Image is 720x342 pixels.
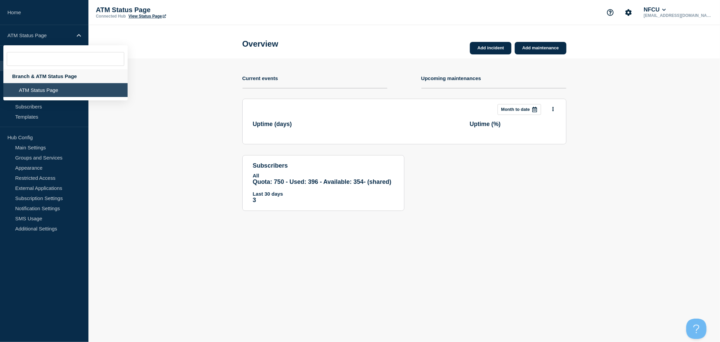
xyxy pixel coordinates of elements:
h3: Uptime ( % ) [470,121,556,128]
h3: Uptime ( days ) [253,121,339,128]
p: Month to date [501,107,530,112]
p: ATM Status Page [7,32,72,38]
button: NFCU [642,6,667,13]
button: Account settings [621,5,636,20]
div: Branch & ATM Status Page [3,69,128,83]
p: 3 [253,197,394,204]
li: ATM Status Page [3,83,128,97]
a: Add incident [470,42,511,54]
p: Last 30 days [253,191,394,197]
h1: Overview [242,39,278,49]
a: View Status Page [129,14,166,19]
p: Connected Hub [96,14,126,19]
button: Month to date [498,104,541,115]
p: [EMAIL_ADDRESS][DOMAIN_NAME] [642,13,713,18]
iframe: Help Scout Beacon - Open [686,319,706,339]
span: Quota: 750 - Used: 396 - Available: 354 - (shared) [253,178,392,185]
p: All [253,173,394,178]
h4: Current events [242,75,278,81]
button: Support [603,5,617,20]
p: ATM Status Page [96,6,231,14]
a: Add maintenance [515,42,566,54]
h4: Upcoming maintenances [421,75,481,81]
h4: subscribers [253,162,394,169]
